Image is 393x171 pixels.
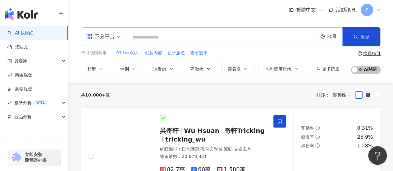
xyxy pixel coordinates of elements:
[7,101,12,105] span: rise
[81,50,111,56] span: 您可能感興趣：
[221,63,255,75] button: 觀看率
[333,90,352,100] span: 關聯性
[258,63,305,75] button: 合作費用預估
[144,50,162,56] button: 創意內容
[7,86,32,92] a: 洞察報告
[87,67,96,72] span: 類型
[160,154,266,160] div: 總追蹤數 ： 20,878,831
[357,142,373,149] div: 1.28%
[368,146,387,165] iframe: Help Scout Beacon - Open
[14,110,32,124] span: 競品分析
[322,66,340,71] span: 更多篩選
[120,67,129,72] span: 性別
[301,134,314,139] span: 觀看率
[357,134,373,141] div: 25.9%
[33,100,47,106] div: BETA
[116,50,140,56] button: 97.hsu影片
[234,146,251,151] span: 交通工具
[160,127,179,134] span: 吳奇軒
[358,51,362,56] span: question-circle
[222,146,223,151] span: ·
[309,63,346,75] button: 更多篩選
[200,146,222,151] span: 教育與學習
[315,126,320,130] span: question-circle
[296,7,316,13] span: 繁體中文
[224,146,232,151] span: 運動
[7,72,32,78] a: 商案媒合
[85,92,106,97] span: 10,000+
[7,44,28,50] a: 找貼文
[8,149,60,166] a: chrome extension立即安裝 瀏覽器外掛
[317,90,355,100] div: 排序：
[232,146,234,151] span: ·
[228,67,241,72] span: 觀看率
[184,127,219,134] span: Wu Hsuan
[199,146,200,151] span: ·
[190,67,203,72] span: 互動率
[147,63,180,75] button: 追蹤數
[114,63,143,75] button: 性別
[153,67,166,72] span: 追蹤數
[86,32,115,42] div: 不分平台
[265,67,291,72] span: 合作費用預估
[5,8,38,20] img: logo
[160,146,266,152] div: 網紅類型 ：
[182,146,199,151] span: 日常話題
[315,135,320,139] span: question-circle
[357,125,373,132] div: 0.31%
[315,143,320,148] span: question-circle
[165,136,206,143] span: tricking_wu
[225,127,265,134] span: 奇軒Tricking
[7,30,34,36] a: searchAI 找網紅
[145,50,162,56] span: 創意內容
[301,143,314,148] span: 漲粉率
[14,54,27,68] span: 資源庫
[363,51,381,56] div: 搜尋指引
[25,152,47,163] span: 立即安裝 瀏覽器外掛
[336,7,356,13] span: 活動訊息
[190,50,208,56] span: 親子遊學
[320,34,325,39] span: environment
[360,34,369,39] span: 搜尋
[14,96,47,110] span: 趨勢分析
[86,34,92,40] span: appstore
[190,50,208,56] button: 親子遊學
[342,27,380,46] button: 搜尋
[167,50,185,56] button: 親子旅遊
[366,7,368,13] span: P
[116,50,139,56] span: 97.hsu影片
[81,63,110,75] button: 類型
[184,63,217,75] button: 互動率
[301,126,314,131] span: 互動率
[167,50,185,56] span: 親子旅遊
[10,152,22,162] img: chrome extension
[81,92,110,97] div: 共 筆
[327,34,342,39] div: 台灣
